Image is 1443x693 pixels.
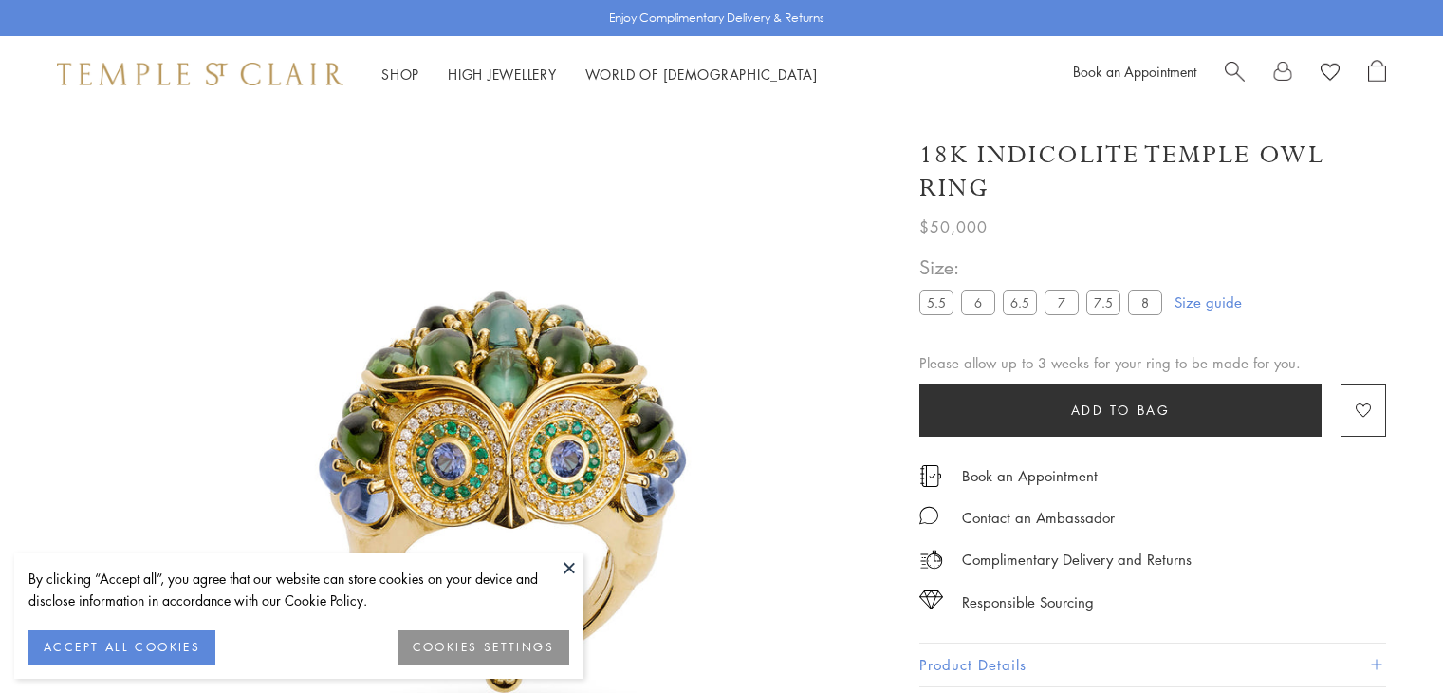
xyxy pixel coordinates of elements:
img: MessageIcon-01_2.svg [919,506,938,525]
a: ShopShop [381,65,419,84]
a: Book an Appointment [962,465,1098,486]
button: COOKIES SETTINGS [398,630,569,665]
label: 8 [1128,290,1162,314]
nav: Main navigation [381,63,818,86]
a: High JewelleryHigh Jewellery [448,65,557,84]
label: 6 [961,290,995,314]
label: 6.5 [1003,290,1037,314]
button: Add to bag [919,384,1322,437]
span: Add to bag [1071,400,1171,421]
a: World of [DEMOGRAPHIC_DATA]World of [DEMOGRAPHIC_DATA] [585,65,818,84]
a: Search [1225,60,1245,88]
label: 7.5 [1086,290,1120,314]
label: 5.5 [919,290,953,314]
a: View Wishlist [1321,60,1340,88]
div: Responsible Sourcing [962,590,1094,614]
p: Complimentary Delivery and Returns [962,548,1192,571]
p: Enjoy Complimentary Delivery & Returns [609,9,824,28]
button: ACCEPT ALL COOKIES [28,630,215,665]
label: 7 [1045,290,1079,314]
div: By clicking “Accept all”, you agree that our website can store cookies on your device and disclos... [28,568,569,611]
a: Open Shopping Bag [1368,60,1386,88]
img: icon_delivery.svg [919,548,943,571]
a: Book an Appointment [1073,62,1196,81]
span: Size: [919,252,1170,283]
button: Product Details [919,644,1386,686]
img: icon_appointment.svg [919,465,942,487]
div: Please allow up to 3 weeks for your ring to be made for you. [919,351,1386,375]
h1: 18K Indicolite Temple Owl Ring [919,139,1386,205]
img: Temple St. Clair [57,63,343,85]
a: Size guide [1175,292,1242,311]
span: $50,000 [919,215,988,239]
div: Contact an Ambassador [962,506,1115,530]
img: icon_sourcing.svg [919,590,943,609]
